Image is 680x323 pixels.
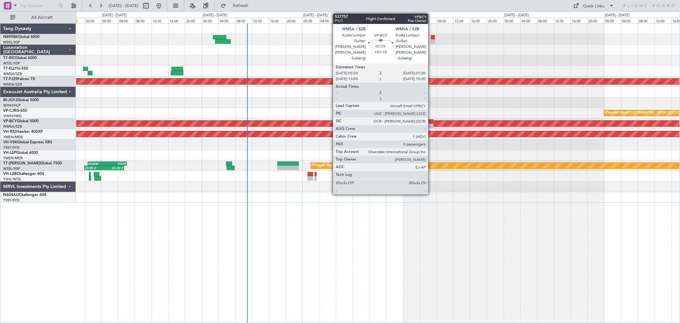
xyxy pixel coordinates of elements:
span: All Aircraft [17,15,67,20]
div: 12:00 [252,18,269,23]
a: YSSY/SYD [3,145,19,150]
a: YSHL/WOL [3,177,21,182]
div: 20:00 [84,18,101,23]
div: 04:00 [319,18,336,23]
div: 04:00 [621,18,638,23]
div: [DATE] - [DATE] [605,13,630,18]
div: 20:00 Z [85,166,104,170]
a: WSSL/XSP [3,166,20,171]
div: 04:00 [118,18,135,23]
a: VH-VSKGlobal Express XRS [3,140,52,144]
div: 00:00 [504,18,521,23]
a: VP-CJRG-650 [3,109,27,113]
div: [DATE] - [DATE] [203,13,227,18]
div: VOTP [107,162,126,166]
div: 20:00 [588,18,604,23]
span: [DATE] - [DATE] [108,3,138,9]
div: 16:00 [470,18,487,23]
div: 00:00 [202,18,219,23]
span: VH-L2B [3,172,17,176]
div: 12:00 [554,18,571,23]
div: 16:00 [269,18,286,23]
div: 04:00 [520,18,537,23]
div: 16:00 [369,18,386,23]
span: VH-LEP [3,151,16,155]
div: 16:00 [168,18,185,23]
a: WSSL/XSP [3,61,20,66]
a: T7-RICGlobal 6000 [3,56,37,60]
a: N8998KGlobal 6000 [3,35,40,39]
span: T7-PJ29 [3,77,18,81]
a: YMEN/MEB [3,156,23,161]
div: EGGW [88,162,107,166]
div: 04:00 [218,18,235,23]
span: Refresh [227,4,254,8]
a: YMEN/MEB [3,135,23,139]
div: 20:00 [386,18,403,23]
a: VH-RIUHawker 800XP [3,130,43,134]
button: All Aircraft [7,12,69,23]
span: VH-VSK [3,140,17,144]
div: 04:00 [420,18,437,23]
a: T7-ELLYG-550 [3,67,28,71]
span: VP-CJR [3,109,16,113]
div: [DATE] - [DATE] [404,13,428,18]
div: Quick Links [583,3,605,10]
div: Planned Maint [GEOGRAPHIC_DATA] (Seletar) [312,161,387,170]
input: Trip Number [19,1,56,11]
div: 12:00 [453,18,470,23]
a: WIHH/HLP [3,103,21,108]
div: [DATE] - [DATE] [102,13,127,18]
div: 00:00 [604,18,621,23]
span: M-JGVJ [3,98,17,102]
div: 00:00 [302,18,319,23]
span: N8998K [3,35,18,39]
div: 08:00 [235,18,252,23]
div: 08:00 [537,18,554,23]
div: [DATE] - [DATE] [505,13,529,18]
span: T7-RIC [3,56,15,60]
div: [DATE] - [DATE] [303,13,328,18]
div: 08:00 [436,18,453,23]
span: VP-BCY [3,119,17,123]
div: 00:00 [403,18,420,23]
div: 12:00 [353,18,369,23]
button: Refresh [218,1,256,11]
div: 08:00 [638,18,654,23]
div: 12:00 [654,18,671,23]
div: 20:00 [286,18,303,23]
div: 05:30 Z [104,166,123,170]
a: VP-BCYGlobal 5000 [3,119,39,123]
a: WMSA/SZB [3,124,22,129]
a: YSSY/SYD [3,198,19,203]
span: VH-RIU [3,130,16,134]
div: 12:00 [151,18,168,23]
a: T7-[PERSON_NAME]Global 7500 [3,161,62,165]
button: Quick Links [570,1,618,11]
a: WSSL/XSP [3,40,20,45]
a: VHHH/HKG [3,114,22,118]
div: 08:00 [336,18,353,23]
div: 16:00 [571,18,588,23]
a: VH-LEPGlobal 6000 [3,151,38,155]
span: N604AU [3,193,19,197]
a: WMSA/SZB [3,71,22,76]
a: N604AUChallenger 604 [3,193,46,197]
div: 00:00 [101,18,118,23]
div: 20:00 [487,18,504,23]
a: VH-L2BChallenger 604 [3,172,44,176]
span: T7-[PERSON_NAME] [3,161,40,165]
span: T7-ELLY [3,67,17,71]
div: 08:00 [135,18,151,23]
a: T7-PJ29Falcon 7X [3,77,35,81]
div: 20:00 [185,18,202,23]
a: WMSA/SZB [3,82,22,87]
a: M-JGVJGlobal 5000 [3,98,39,102]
